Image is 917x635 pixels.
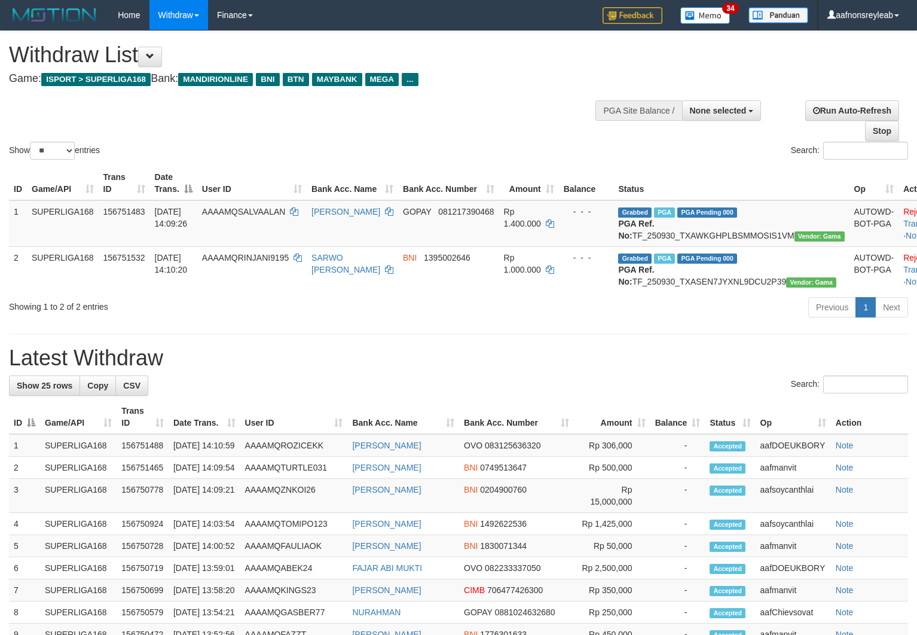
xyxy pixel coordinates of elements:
[756,579,831,602] td: aafmanvit
[836,441,854,450] a: Note
[499,166,559,200] th: Amount: activate to sort column ascending
[240,400,348,434] th: User ID: activate to sort column ascending
[574,434,650,457] td: Rp 306,000
[849,200,899,247] td: AUTOWD-BOT-PGA
[650,557,705,579] td: -
[9,200,27,247] td: 1
[682,100,762,121] button: None selected
[791,375,908,393] label: Search:
[480,519,527,529] span: Copy 1492622536 to clipboard
[80,375,116,396] a: Copy
[710,463,745,474] span: Accepted
[9,579,40,602] td: 7
[352,519,421,529] a: [PERSON_NAME]
[240,602,348,624] td: AAAAMQGASBER77
[30,142,75,160] select: Showentries
[169,513,240,535] td: [DATE] 14:03:54
[169,557,240,579] td: [DATE] 13:59:01
[836,485,854,494] a: Note
[169,579,240,602] td: [DATE] 13:58:20
[618,219,654,240] b: PGA Ref. No:
[150,166,197,200] th: Date Trans.: activate to sort column descending
[352,541,421,551] a: [PERSON_NAME]
[283,73,309,86] span: BTN
[352,607,401,617] a: NURAHMAN
[240,557,348,579] td: AAAAMQABEK24
[9,434,40,457] td: 1
[756,434,831,457] td: aafDOEUKBORY
[464,585,485,595] span: CIMB
[574,457,650,479] td: Rp 500,000
[756,457,831,479] td: aafmanvit
[618,207,652,218] span: Grabbed
[169,602,240,624] td: [DATE] 13:54:21
[240,513,348,535] td: AAAAMQTOMIPO123
[710,486,745,496] span: Accepted
[485,563,540,573] span: Copy 082233337050 to clipboard
[27,246,99,292] td: SUPERLIGA168
[756,535,831,557] td: aafmanvit
[169,400,240,434] th: Date Trans.: activate to sort column ascending
[9,346,908,370] h1: Latest Withdraw
[117,457,169,479] td: 156751465
[677,254,737,264] span: PGA Pending
[178,73,253,86] span: MANDIRIONLINE
[650,479,705,513] td: -
[365,73,399,86] span: MEGA
[485,441,540,450] span: Copy 083125636320 to clipboard
[650,579,705,602] td: -
[504,253,541,274] span: Rp 1.000.000
[831,400,908,434] th: Action
[464,541,478,551] span: BNI
[9,296,373,313] div: Showing 1 to 2 of 2 entries
[9,142,100,160] label: Show entries
[480,485,527,494] span: Copy 0204900760 to clipboard
[398,166,499,200] th: Bank Acc. Number: activate to sort column ascending
[618,254,652,264] span: Grabbed
[494,607,555,617] span: Copy 0881024632680 to clipboard
[27,200,99,247] td: SUPERLIGA168
[574,479,650,513] td: Rp 15,000,000
[808,297,856,317] a: Previous
[836,585,854,595] a: Note
[836,463,854,472] a: Note
[9,375,80,396] a: Show 25 rows
[240,457,348,479] td: AAAAMQTURTLE031
[574,513,650,535] td: Rp 1,425,000
[574,535,650,557] td: Rp 50,000
[836,607,854,617] a: Note
[202,207,286,216] span: AAAAMQSALVAALAN
[654,207,675,218] span: Marked by aafsoycanthlai
[403,207,431,216] span: GOPAY
[710,586,745,596] span: Accepted
[613,166,849,200] th: Status
[40,400,117,434] th: Game/API: activate to sort column ascending
[464,607,492,617] span: GOPAY
[155,207,188,228] span: [DATE] 14:09:26
[823,375,908,393] input: Search:
[650,434,705,457] td: -
[352,585,421,595] a: [PERSON_NAME]
[169,535,240,557] td: [DATE] 14:00:52
[613,246,849,292] td: TF_250930_TXASEN7JYXNL9DCU2P39
[27,166,99,200] th: Game/API: activate to sort column ascending
[9,6,100,24] img: MOTION_logo.png
[307,166,398,200] th: Bank Acc. Name: activate to sort column ascending
[748,7,808,23] img: panduan.png
[403,253,417,262] span: BNI
[564,252,609,264] div: - - -
[650,457,705,479] td: -
[240,479,348,513] td: AAAAMQZNKOI26
[574,579,650,602] td: Rp 350,000
[115,375,148,396] a: CSV
[352,441,421,450] a: [PERSON_NAME]
[855,297,876,317] a: 1
[117,579,169,602] td: 156750699
[40,457,117,479] td: SUPERLIGA168
[9,457,40,479] td: 2
[480,463,527,472] span: Copy 0749513647 to clipboard
[169,457,240,479] td: [DATE] 14:09:54
[202,253,289,262] span: AAAAMQRINJANI9195
[464,485,478,494] span: BNI
[618,265,654,286] b: PGA Ref. No:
